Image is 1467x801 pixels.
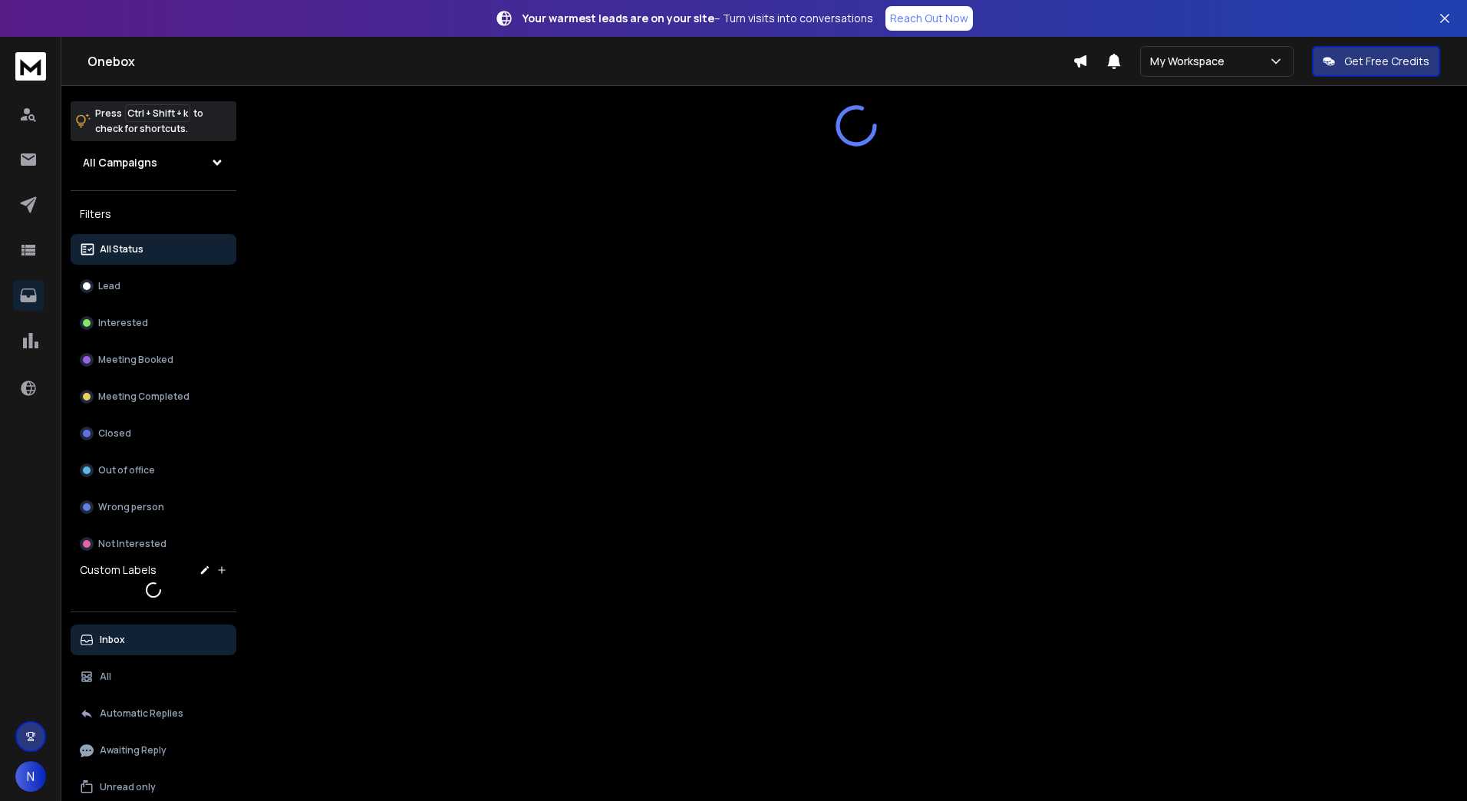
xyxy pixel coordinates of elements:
p: Closed [98,427,131,440]
button: Inbox [71,625,236,655]
a: Reach Out Now [885,6,973,31]
p: Unread only [100,781,156,793]
p: Get Free Credits [1344,54,1429,69]
h1: All Campaigns [83,155,157,170]
button: All [71,661,236,692]
p: Lead [98,280,120,292]
p: Reach Out Now [890,11,968,26]
button: Meeting Completed [71,381,236,412]
button: Automatic Replies [71,698,236,729]
p: All Status [100,243,143,255]
p: Meeting Completed [98,391,190,403]
h3: Filters [71,203,236,225]
p: My Workspace [1150,54,1231,69]
button: Interested [71,308,236,338]
button: Wrong person [71,492,236,522]
button: All Campaigns [71,147,236,178]
p: Automatic Replies [100,707,183,720]
h1: Onebox [87,52,1073,71]
p: Not Interested [98,538,166,550]
p: All [100,671,111,683]
strong: Your warmest leads are on your site [523,11,714,25]
button: All Status [71,234,236,265]
button: Get Free Credits [1312,46,1440,77]
button: Lead [71,271,236,302]
button: Not Interested [71,529,236,559]
p: Press to check for shortcuts. [95,106,203,137]
p: – Turn visits into conversations [523,11,873,26]
p: Inbox [100,634,125,646]
p: Meeting Booked [98,354,173,366]
h3: Custom Labels [80,562,157,578]
p: Out of office [98,464,155,476]
p: Awaiting Reply [100,744,166,756]
span: Ctrl + Shift + k [125,104,190,122]
button: N [15,761,46,792]
button: Awaiting Reply [71,735,236,766]
p: Interested [98,317,148,329]
button: Closed [71,418,236,449]
p: Wrong person [98,501,164,513]
img: logo [15,52,46,81]
button: Meeting Booked [71,344,236,375]
button: Out of office [71,455,236,486]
